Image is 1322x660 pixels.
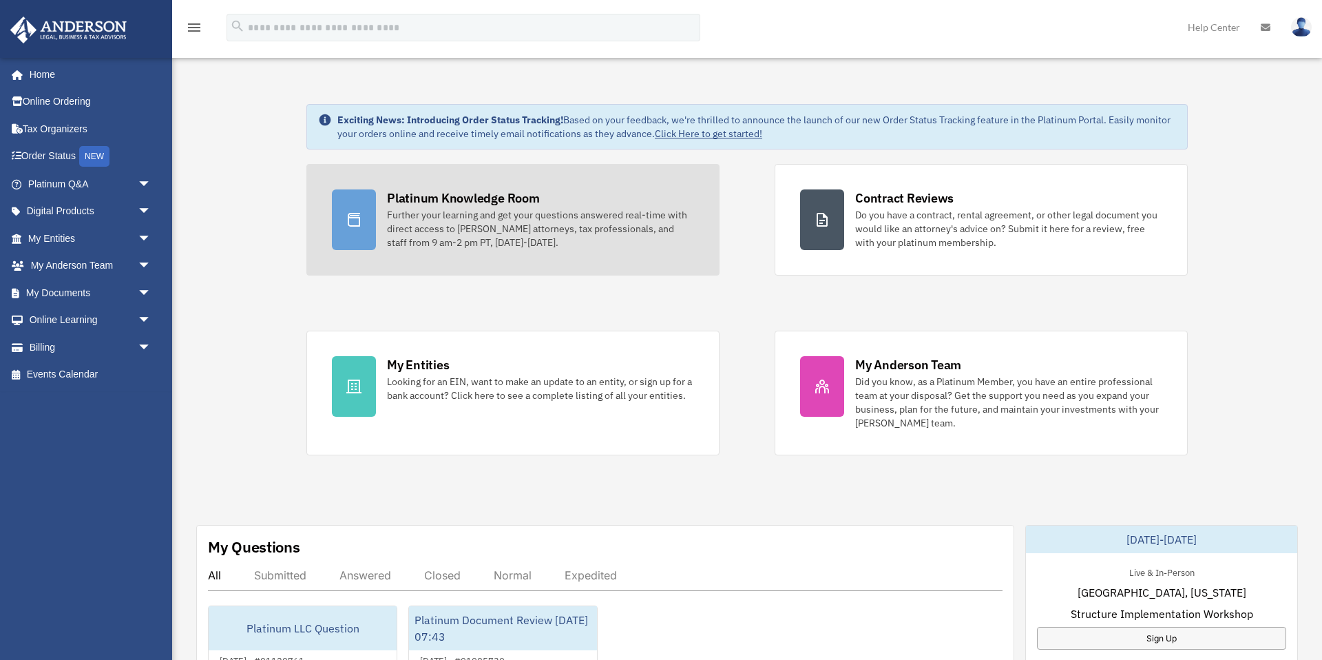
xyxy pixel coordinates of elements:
span: arrow_drop_down [138,170,165,198]
a: Home [10,61,165,88]
div: Did you know, as a Platinum Member, you have an entire professional team at your disposal? Get th... [855,375,1162,430]
div: Platinum LLC Question [209,606,397,650]
span: arrow_drop_down [138,279,165,307]
a: Order StatusNEW [10,143,172,171]
a: Platinum Q&Aarrow_drop_down [10,170,172,198]
div: My Entities [387,356,449,373]
div: Based on your feedback, we're thrilled to announce the launch of our new Order Status Tracking fe... [337,113,1176,141]
a: Billingarrow_drop_down [10,333,172,361]
div: Looking for an EIN, want to make an update to an entity, or sign up for a bank account? Click her... [387,375,694,402]
a: Digital Productsarrow_drop_down [10,198,172,225]
div: Do you have a contract, rental agreement, or other legal document you would like an attorney's ad... [855,208,1162,249]
a: Online Ordering [10,88,172,116]
div: My Anderson Team [855,356,961,373]
div: NEW [79,146,109,167]
span: arrow_drop_down [138,198,165,226]
a: Events Calendar [10,361,172,389]
span: [GEOGRAPHIC_DATA], [US_STATE] [1078,584,1246,601]
span: Structure Implementation Workshop [1071,606,1253,622]
a: My Entities Looking for an EIN, want to make an update to an entity, or sign up for a bank accoun... [306,331,720,455]
div: Expedited [565,568,617,582]
div: Answered [339,568,391,582]
a: menu [186,24,202,36]
div: Platinum Document Review [DATE] 07:43 [409,606,597,650]
div: [DATE]-[DATE] [1026,526,1297,553]
div: Platinum Knowledge Room [387,189,540,207]
div: Submitted [254,568,306,582]
a: Tax Organizers [10,115,172,143]
a: My Entitiesarrow_drop_down [10,225,172,252]
div: All [208,568,221,582]
a: My Documentsarrow_drop_down [10,279,172,307]
span: arrow_drop_down [138,225,165,253]
i: search [230,19,245,34]
span: arrow_drop_down [138,333,165,362]
img: Anderson Advisors Platinum Portal [6,17,131,43]
span: arrow_drop_down [138,252,165,280]
div: Contract Reviews [855,189,954,207]
a: Platinum Knowledge Room Further your learning and get your questions answered real-time with dire... [306,164,720,276]
a: My Anderson Teamarrow_drop_down [10,252,172,280]
a: Sign Up [1037,627,1286,650]
div: My Questions [208,537,300,557]
i: menu [186,19,202,36]
span: arrow_drop_down [138,307,165,335]
a: Click Here to get started! [655,127,762,140]
strong: Exciting News: Introducing Order Status Tracking! [337,114,563,126]
div: Normal [494,568,532,582]
div: Further your learning and get your questions answered real-time with direct access to [PERSON_NAM... [387,208,694,249]
img: User Pic [1291,17,1312,37]
a: Online Learningarrow_drop_down [10,307,172,334]
a: Contract Reviews Do you have a contract, rental agreement, or other legal document you would like... [775,164,1188,276]
div: Live & In-Person [1118,564,1206,579]
a: My Anderson Team Did you know, as a Platinum Member, you have an entire professional team at your... [775,331,1188,455]
div: Closed [424,568,461,582]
